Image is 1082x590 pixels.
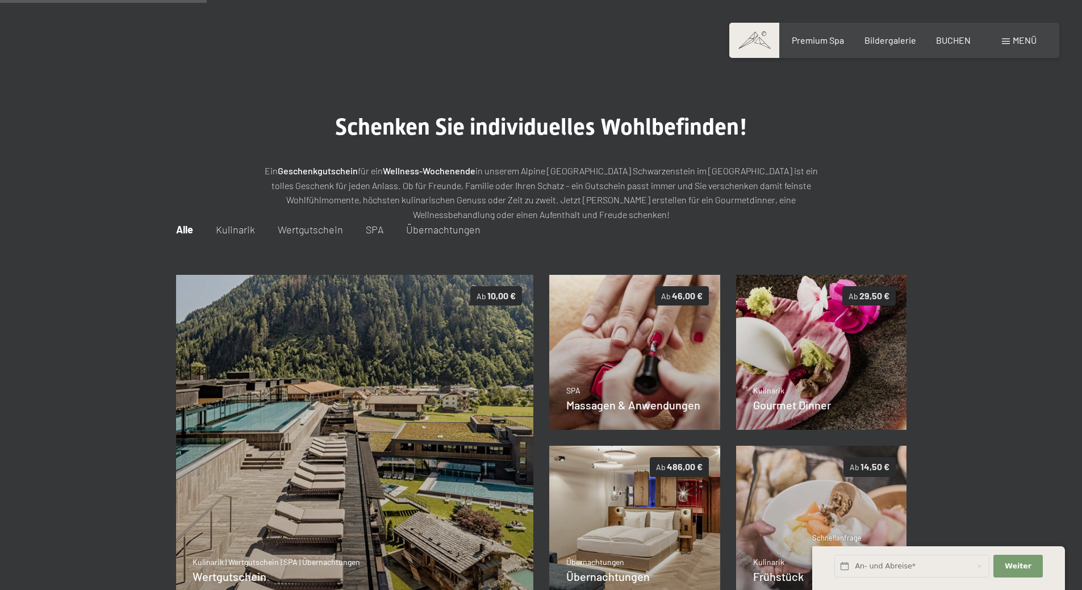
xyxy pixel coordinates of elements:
a: BUCHEN [936,35,971,45]
a: Premium Spa [792,35,844,45]
span: Menü [1013,35,1037,45]
span: Schnellanfrage [812,533,862,542]
strong: Wellness-Wochenende [383,165,475,176]
a: Bildergalerie [864,35,916,45]
button: Weiter [993,555,1042,578]
span: Schenken Sie individuelles Wohlbefinden! [335,114,747,140]
span: Weiter [1005,561,1031,571]
strong: Geschenkgutschein [278,165,358,176]
p: Ein für ein in unserem Alpine [GEOGRAPHIC_DATA] Schwarzenstein im [GEOGRAPHIC_DATA] ist ein tolle... [257,164,825,221]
